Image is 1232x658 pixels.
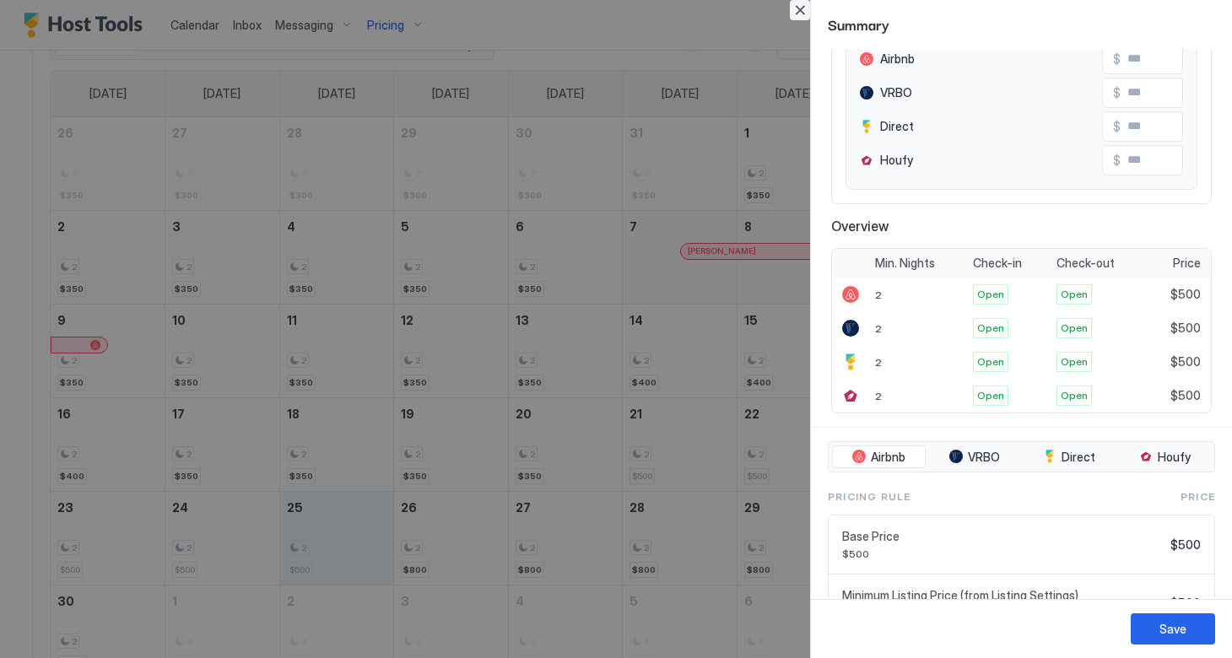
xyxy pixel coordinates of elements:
[1061,354,1088,369] span: Open
[1170,537,1201,553] span: $500
[1061,287,1088,302] span: Open
[977,354,1004,369] span: Open
[977,321,1004,336] span: Open
[1131,613,1215,645] button: Save
[1061,321,1088,336] span: Open
[1159,620,1186,638] div: Save
[1158,450,1191,465] span: Houfy
[1062,450,1095,465] span: Direct
[1173,256,1201,271] span: Price
[1113,153,1121,168] span: $
[880,119,914,134] span: Direct
[977,287,1004,302] span: Open
[1024,445,1116,469] button: Direct
[842,547,1164,560] span: $500
[1061,388,1088,403] span: Open
[875,390,882,402] span: 2
[968,450,1000,465] span: VRBO
[1113,85,1121,100] span: $
[977,388,1004,403] span: Open
[1119,445,1211,469] button: Houfy
[1170,287,1201,302] span: $500
[880,153,913,168] span: Houfy
[1170,388,1201,403] span: $500
[842,588,1164,603] span: Minimum Listing Price (from Listing Settings)
[875,322,882,335] span: 2
[1170,321,1201,336] span: $500
[1170,596,1201,611] span: $500
[831,218,1212,235] span: Overview
[875,289,882,301] span: 2
[973,256,1022,271] span: Check-in
[17,601,57,641] iframe: Intercom live chat
[1113,119,1121,134] span: $
[880,51,915,67] span: Airbnb
[1113,51,1121,67] span: $
[1181,489,1215,504] span: Price
[832,445,926,469] button: Airbnb
[875,356,882,369] span: 2
[828,441,1215,473] div: tab-group
[871,450,905,465] span: Airbnb
[842,529,1164,544] span: Base Price
[880,85,912,100] span: VRBO
[1056,256,1115,271] span: Check-out
[875,256,935,271] span: Min. Nights
[828,13,1215,35] span: Summary
[828,489,910,504] span: Pricing Rule
[1170,354,1201,369] span: $500
[929,445,1020,469] button: VRBO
